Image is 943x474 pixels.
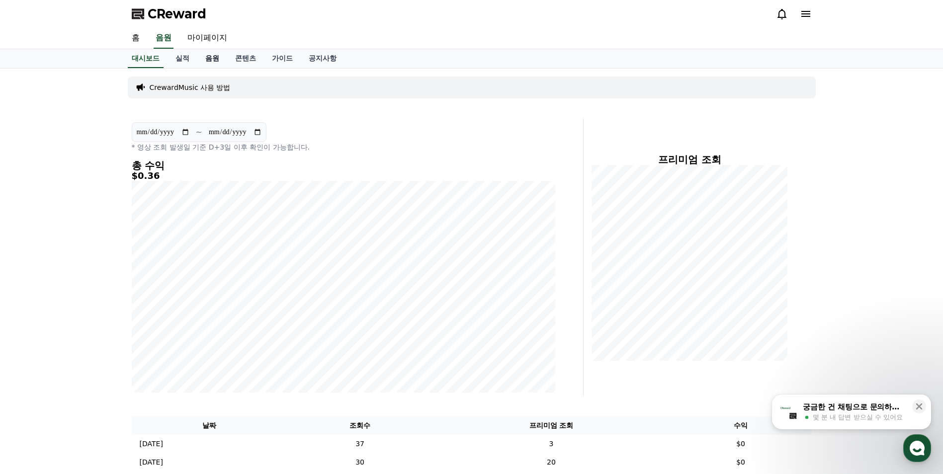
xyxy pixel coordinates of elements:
[128,315,191,340] a: 설정
[132,171,555,181] h5: $0.36
[31,330,37,338] span: 홈
[128,49,164,68] a: 대시보드
[66,315,128,340] a: 대화
[432,435,670,453] td: 3
[91,330,103,338] span: 대화
[132,142,555,152] p: * 영상 조회 발생일 기준 D+3일 이후 확인이 가능합니다.
[287,435,432,453] td: 37
[140,439,163,449] p: [DATE]
[227,49,264,68] a: 콘텐츠
[196,126,202,138] p: ~
[154,330,166,338] span: 설정
[3,315,66,340] a: 홈
[432,416,670,435] th: 프리미엄 조회
[670,435,812,453] td: $0
[154,28,173,49] a: 음원
[132,6,206,22] a: CReward
[287,416,432,435] th: 조회수
[132,160,555,171] h4: 총 수익
[670,453,812,472] td: $0
[432,453,670,472] td: 20
[124,28,148,49] a: 홈
[132,416,287,435] th: 날짜
[264,49,301,68] a: 가이드
[179,28,235,49] a: 마이페이지
[148,6,206,22] span: CReward
[670,416,812,435] th: 수익
[592,154,788,165] h4: 프리미엄 조회
[301,49,344,68] a: 공지사항
[150,82,231,92] a: CrewardMusic 사용 방법
[140,457,163,468] p: [DATE]
[197,49,227,68] a: 음원
[168,49,197,68] a: 실적
[287,453,432,472] td: 30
